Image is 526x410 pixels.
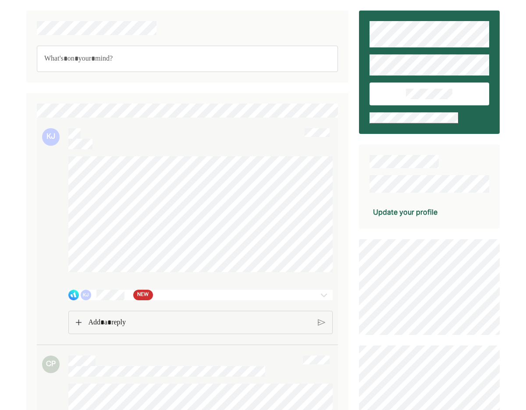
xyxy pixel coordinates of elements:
span: NEW [137,291,149,299]
div: Rich Text Editor. Editing area: main [84,311,316,334]
div: CP [42,356,60,373]
div: Rich Text Editor. Editing area: main [37,46,338,72]
div: KJ [42,128,60,146]
div: KJ [81,290,91,300]
div: Update your profile [373,207,437,217]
